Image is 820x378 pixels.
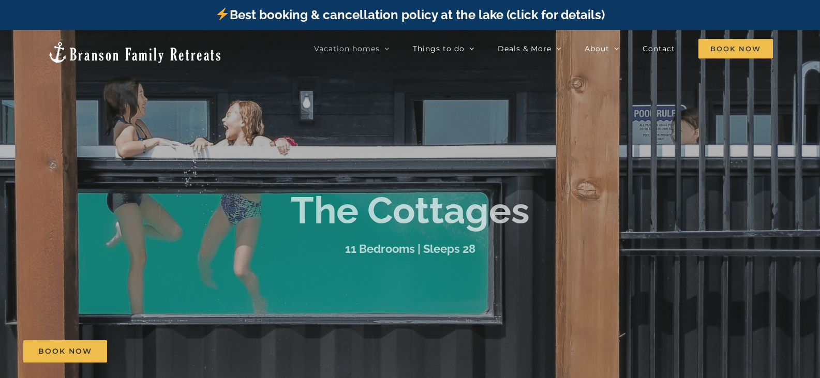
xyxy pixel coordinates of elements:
[585,38,619,59] a: About
[413,45,465,52] span: Things to do
[314,38,390,59] a: Vacation homes
[291,188,530,232] b: The Cottages
[345,242,475,255] h3: 11 Bedrooms | Sleeps 28
[698,39,773,58] span: Book Now
[314,38,773,59] nav: Main Menu
[585,45,609,52] span: About
[413,38,474,59] a: Things to do
[23,340,107,362] a: Book Now
[314,45,380,52] span: Vacation homes
[643,38,675,59] a: Contact
[47,41,222,64] img: Branson Family Retreats Logo
[498,38,561,59] a: Deals & More
[216,8,229,20] img: ⚡️
[215,7,604,22] a: Best booking & cancellation policy at the lake (click for details)
[498,45,551,52] span: Deals & More
[643,45,675,52] span: Contact
[38,347,92,356] span: Book Now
